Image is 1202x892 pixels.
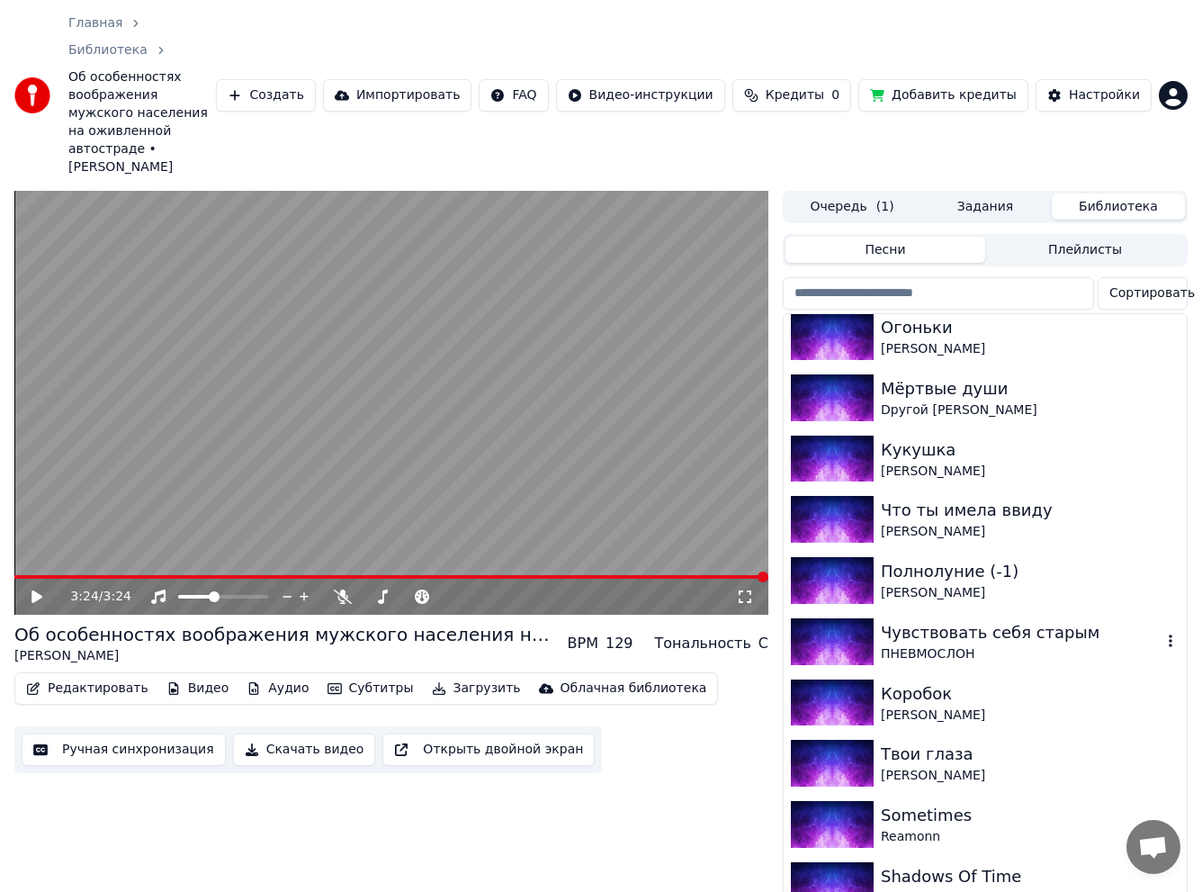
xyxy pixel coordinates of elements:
div: [PERSON_NAME] [881,584,1180,602]
button: Очередь [785,194,919,220]
div: [PERSON_NAME] [881,523,1180,541]
div: [PERSON_NAME] [881,767,1180,785]
div: Облачная библиотека [561,680,707,698]
span: 0 [831,86,839,104]
div: C [758,633,768,654]
button: Библиотека [1052,194,1185,220]
span: Кредиты [766,86,824,104]
a: Главная [68,14,122,32]
div: Тональность [655,633,751,654]
span: Об особенностях воображения мужского населения на оживленной автостраде • [PERSON_NAME] [68,68,216,176]
div: Shadows Of Time [881,864,1180,889]
button: Видео [159,676,237,701]
div: BPM [568,633,598,654]
button: Песни [785,237,985,263]
button: Ручная синхронизация [22,734,226,766]
button: Скачать видео [233,734,376,766]
img: youka [14,77,50,113]
button: Аудио [239,676,316,701]
button: Плейлисты [985,237,1185,263]
div: [PERSON_NAME] [881,707,1180,725]
div: Dругой [PERSON_NAME] [881,401,1180,419]
button: Кредиты0 [732,79,851,112]
button: Открыть двойной экран [382,734,595,766]
button: Видео-инструкции [556,79,725,112]
div: Огоньки [881,315,1180,340]
div: / [70,588,113,606]
a: Открытый чат [1126,820,1180,874]
button: Добавить кредиты [858,79,1028,112]
div: Настройки [1069,86,1140,104]
span: Сортировать [1109,284,1195,302]
button: Настройки [1036,79,1152,112]
span: ( 1 ) [876,198,894,216]
div: Коробок [881,681,1180,707]
div: Sometimes [881,803,1180,828]
div: [PERSON_NAME] [14,647,554,665]
button: Редактировать [19,676,156,701]
div: Reamonn [881,828,1180,846]
button: Загрузить [425,676,528,701]
div: ПНЕВМОСЛОН [881,645,1162,663]
button: Создать [216,79,315,112]
div: Чувствовать себя старым [881,620,1162,645]
nav: breadcrumb [68,14,216,176]
div: Твои глаза [881,742,1180,767]
div: Полнолуние (-1) [881,559,1180,584]
button: FAQ [479,79,548,112]
button: Импортировать [323,79,472,112]
span: 3:24 [103,588,131,606]
span: 3:24 [70,588,98,606]
div: Кукушка [881,437,1180,463]
div: [PERSON_NAME] [881,340,1180,358]
div: [PERSON_NAME] [881,463,1180,481]
a: Библиотека [68,41,148,59]
div: Об особенностях воображения мужского населения на оживленной автостраде [14,622,554,647]
button: Задания [919,194,1052,220]
div: Мёртвые души [881,376,1180,401]
div: 129 [605,633,633,654]
button: Субтитры [320,676,421,701]
div: Что ты имела ввиду [881,498,1180,523]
